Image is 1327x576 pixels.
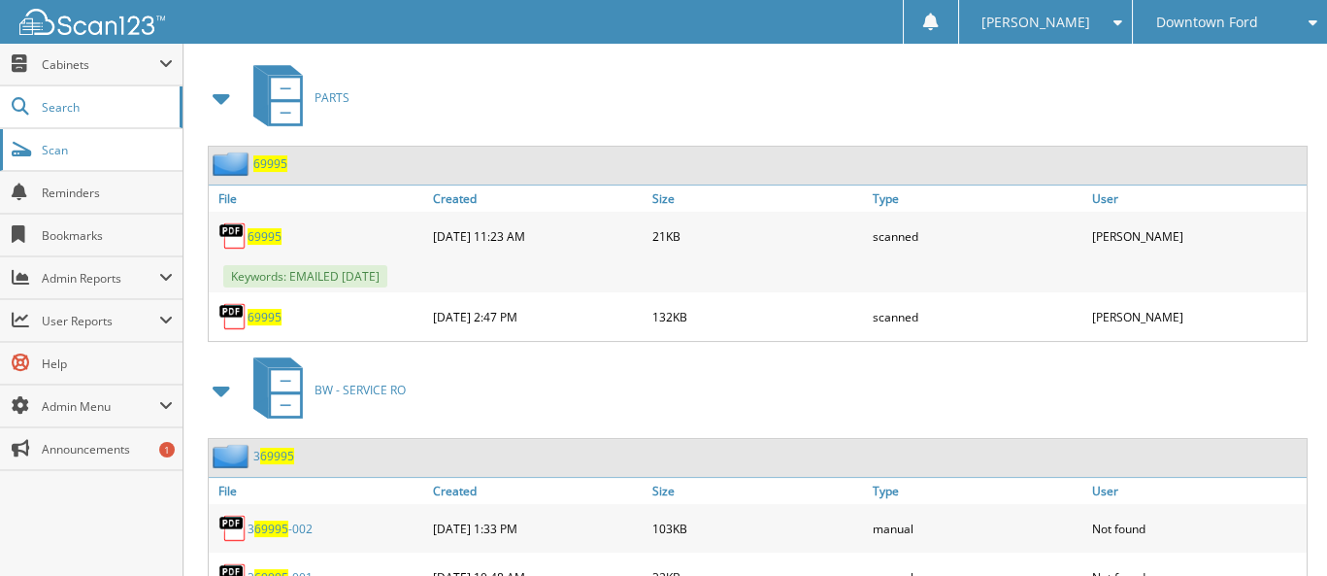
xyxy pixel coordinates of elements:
[209,186,428,212] a: File
[42,99,170,116] span: Search
[248,309,282,325] a: 69995
[242,352,406,428] a: BW - SERVICE RO
[428,297,647,336] div: [DATE] 2:47 PM
[42,185,173,201] span: Reminders
[42,313,159,329] span: User Reports
[428,186,647,212] a: Created
[647,217,867,255] div: 21KB
[428,217,647,255] div: [DATE] 11:23 AM
[647,186,867,212] a: Size
[428,478,647,504] a: Created
[223,265,387,288] span: Keywords: EMAILED [DATE]
[868,217,1087,255] div: scanned
[1156,17,1258,28] span: Downtown Ford
[209,478,428,504] a: File
[647,509,867,548] div: 103KB
[1087,297,1307,336] div: [PERSON_NAME]
[242,59,349,136] a: PARTS
[42,56,159,73] span: Cabinets
[315,382,406,398] span: BW - SERVICE RO
[254,521,288,537] span: 69995
[868,186,1087,212] a: Type
[42,227,173,244] span: Bookmarks
[253,448,294,464] a: 369995
[981,17,1090,28] span: [PERSON_NAME]
[1087,217,1307,255] div: [PERSON_NAME]
[315,89,349,106] span: PARTS
[647,478,867,504] a: Size
[42,398,159,415] span: Admin Menu
[868,478,1087,504] a: Type
[248,521,313,537] a: 369995-002
[868,297,1087,336] div: scanned
[647,297,867,336] div: 132KB
[213,444,253,468] img: folder2.png
[213,152,253,176] img: folder2.png
[260,448,294,464] span: 69995
[253,155,287,172] a: 69995
[248,228,282,245] a: 69995
[19,9,165,35] img: scan123-logo-white.svg
[218,221,248,251] img: PDF.png
[42,441,173,457] span: Announcements
[218,302,248,331] img: PDF.png
[218,514,248,543] img: PDF.png
[1087,509,1307,548] div: Not found
[42,270,159,287] span: Admin Reports
[42,142,173,158] span: Scan
[1087,478,1307,504] a: User
[428,509,647,548] div: [DATE] 1:33 PM
[42,356,173,372] span: Help
[159,442,175,457] div: 1
[868,509,1087,548] div: manual
[1087,186,1307,212] a: User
